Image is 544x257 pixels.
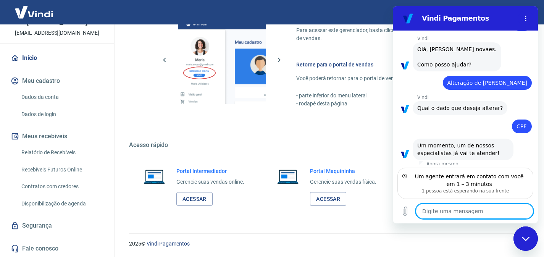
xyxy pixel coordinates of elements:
[147,241,190,247] a: Vindi Pagamentos
[18,162,105,178] a: Recebíveis Futuros Online
[9,217,105,234] a: Segurança
[9,240,105,257] a: Fale conosco
[310,192,346,206] a: Acessar
[138,167,170,186] img: Imagem de um notebook aberto
[296,92,507,100] p: - parte inferior do menu lateral
[18,196,105,212] a: Disponibilização de agenda
[513,226,538,251] iframe: Botão para abrir a janela de mensagens, conversa em andamento
[296,74,507,82] p: Você poderá retornar para o portal de vendas através das seguintes maneiras:
[18,145,105,160] a: Relatório de Recebíveis
[176,192,213,206] a: Acessar
[18,179,105,194] a: Contratos com credores
[26,18,87,26] p: [PERSON_NAME]
[272,167,304,186] img: Imagem de um notebook aberto
[310,178,376,186] p: Gerencie suas vendas física.
[176,178,244,186] p: Gerencie suas vendas online.
[9,128,105,145] button: Meus recebíveis
[129,240,526,248] p: 2025 ©
[9,73,105,89] button: Meu cadastro
[393,6,538,223] iframe: Janela de mensagens
[18,107,105,122] a: Dados de login
[310,167,376,175] h6: Portal Maquininha
[176,167,244,175] h6: Portal Intermediador
[9,0,59,24] img: Vindi
[15,29,99,37] p: [EMAIL_ADDRESS][DOMAIN_NAME]
[296,100,507,108] p: - rodapé desta página
[129,141,526,149] h5: Acesso rápido
[296,26,507,42] p: Para acessar este gerenciador, basta clicar em “Gerenciar conta” no menu lateral do portal de ven...
[178,16,266,104] img: Imagem da dashboard mostrando o botão de gerenciar conta na sidebar no lado esquerdo
[9,50,105,66] a: Início
[507,5,535,19] button: Sair
[296,61,507,68] h6: Retorne para o portal de vendas
[18,89,105,105] a: Dados da conta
